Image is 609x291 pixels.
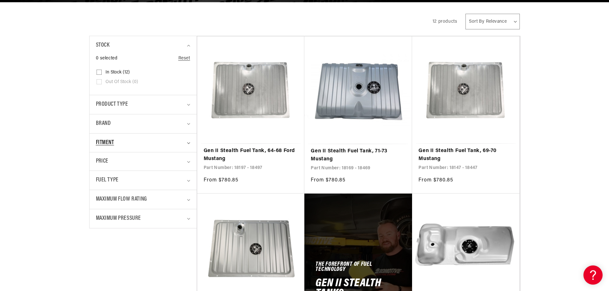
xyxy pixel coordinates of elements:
span: Price [96,157,108,166]
summary: Fuel Type (0 selected) [96,171,190,190]
span: Product type [96,100,128,109]
span: Fitment [96,138,114,148]
summary: Brand (0 selected) [96,114,190,133]
span: Stock [96,41,110,50]
summary: Maximum Pressure (0 selected) [96,209,190,228]
summary: Maximum Flow Rating (0 selected) [96,190,190,209]
a: Gen II Stealth Fuel Tank, 69-70 Mustang [418,147,513,163]
span: In stock (12) [105,70,130,75]
h5: The forefront of fuel technology [316,262,401,272]
span: Fuel Type [96,176,119,185]
summary: Product type (0 selected) [96,95,190,114]
a: Gen II Stealth Fuel Tank, 71-73 Mustang [311,147,406,164]
span: Brand [96,119,111,128]
span: Maximum Flow Rating [96,195,147,204]
summary: Price [96,152,190,171]
span: Maximum Pressure [96,214,141,223]
a: Reset [178,55,190,62]
span: 0 selected [96,55,118,62]
a: Gen II Stealth Fuel Tank, 64-68 Ford Mustang [204,147,298,163]
span: 12 products [433,19,457,24]
summary: Stock (0 selected) [96,36,190,55]
summary: Fitment (0 selected) [96,134,190,152]
span: Out of stock (0) [105,79,138,85]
